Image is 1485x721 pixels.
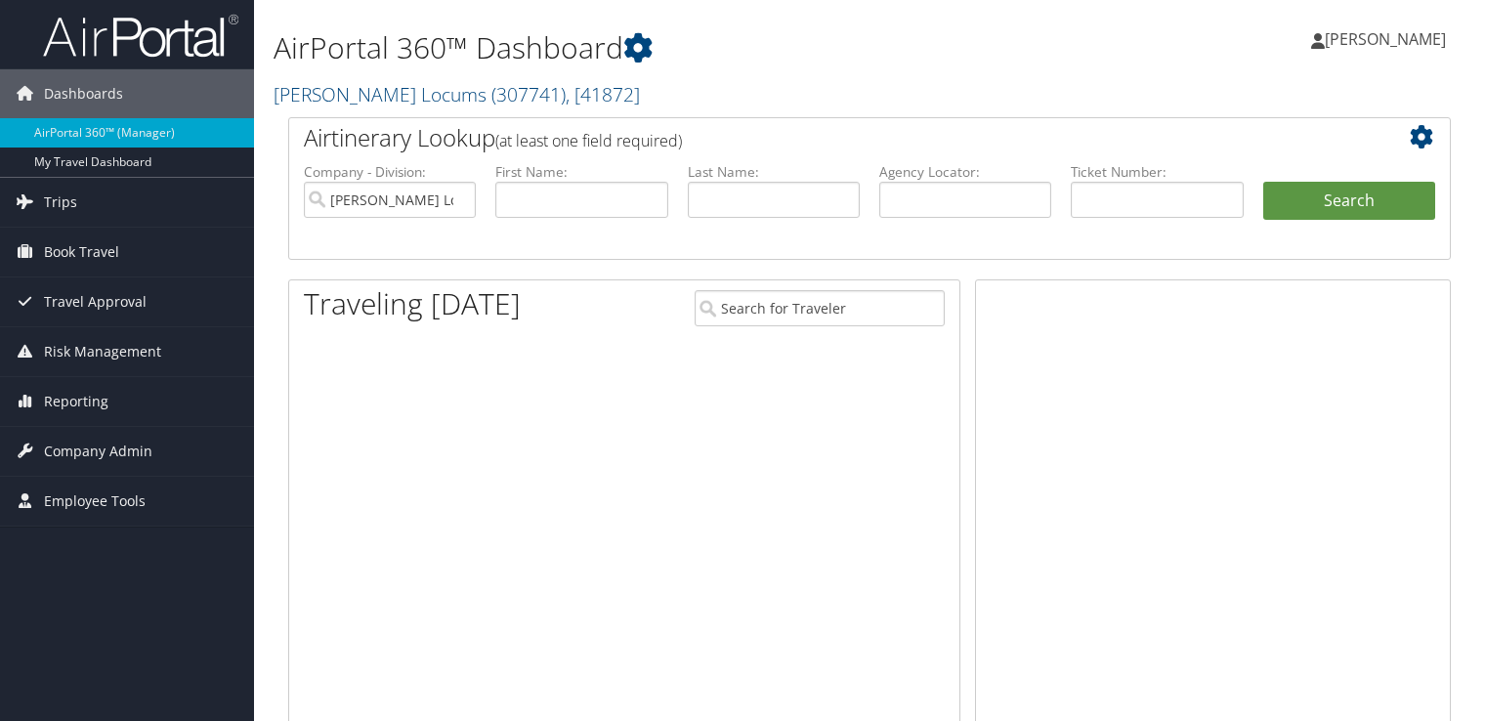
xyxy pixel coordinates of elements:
label: Last Name: [688,162,860,182]
span: Book Travel [44,228,119,276]
span: ( 307741 ) [491,81,566,107]
input: Search for Traveler [695,290,945,326]
span: Travel Approval [44,277,147,326]
span: Dashboards [44,69,123,118]
button: Search [1263,182,1435,221]
label: First Name: [495,162,667,182]
span: [PERSON_NAME] [1325,28,1446,50]
span: , [ 41872 ] [566,81,640,107]
span: Company Admin [44,427,152,476]
a: [PERSON_NAME] Locums [274,81,640,107]
a: [PERSON_NAME] [1311,10,1465,68]
img: airportal-logo.png [43,13,238,59]
label: Agency Locator: [879,162,1051,182]
span: (at least one field required) [495,130,682,151]
label: Ticket Number: [1071,162,1243,182]
h1: AirPortal 360™ Dashboard [274,27,1068,68]
span: Trips [44,178,77,227]
span: Employee Tools [44,477,146,526]
h2: Airtinerary Lookup [304,121,1338,154]
label: Company - Division: [304,162,476,182]
span: Risk Management [44,327,161,376]
h1: Traveling [DATE] [304,283,521,324]
span: Reporting [44,377,108,426]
